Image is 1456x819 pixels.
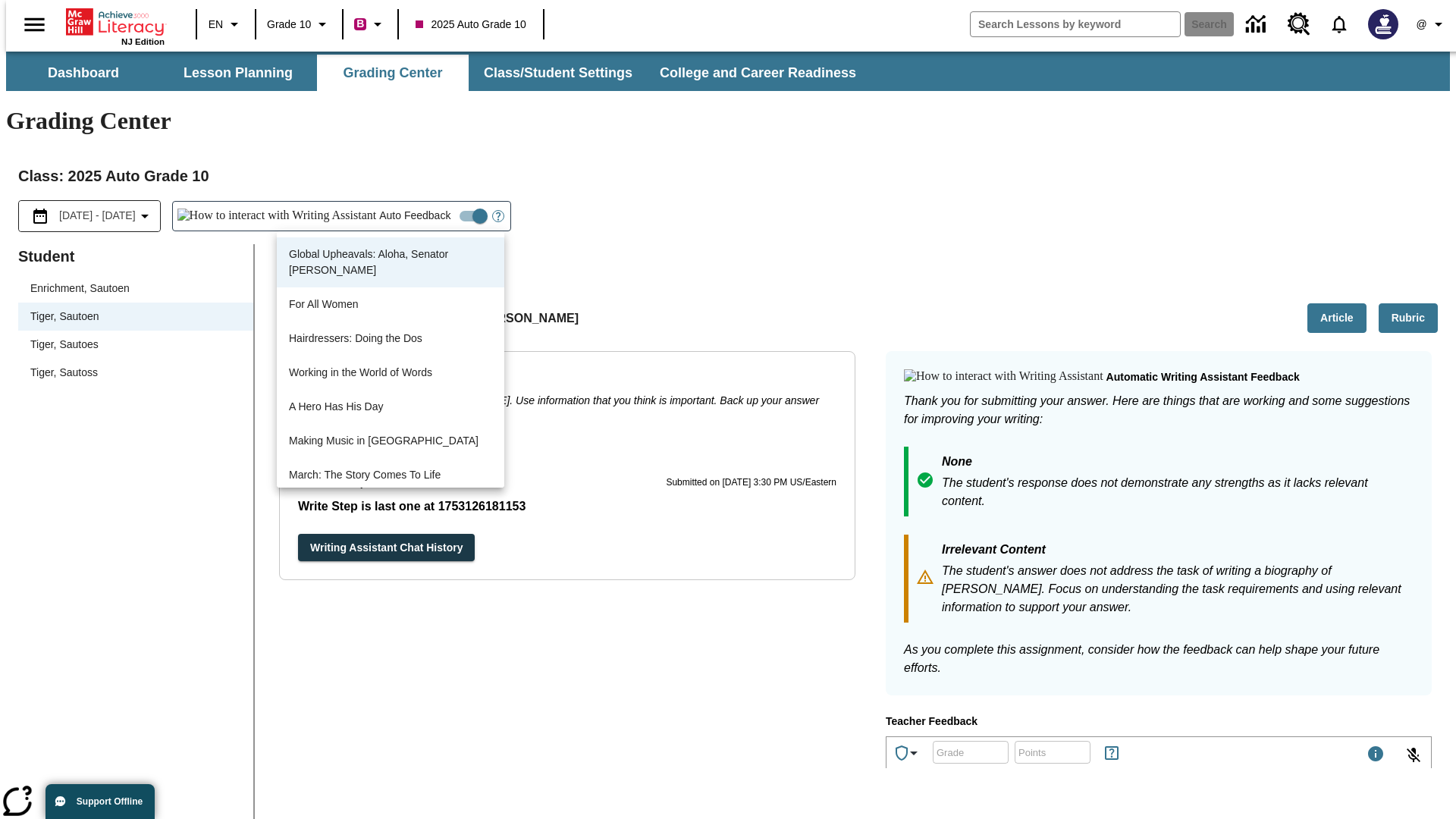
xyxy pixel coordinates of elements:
p: Hairdressers: Doing the Dos [289,331,492,347]
p: Making Music in [GEOGRAPHIC_DATA] [289,433,492,449]
p: Working in the World of Words [289,365,492,381]
p: For All Women [289,297,492,312]
body: Type your response here. [6,12,221,26]
p: A Hero Has His Day [289,399,492,415]
p: Global Upheavals: Aloha, Senator [PERSON_NAME] [289,246,492,278]
p: March: The Story Comes To Life [289,467,492,483]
